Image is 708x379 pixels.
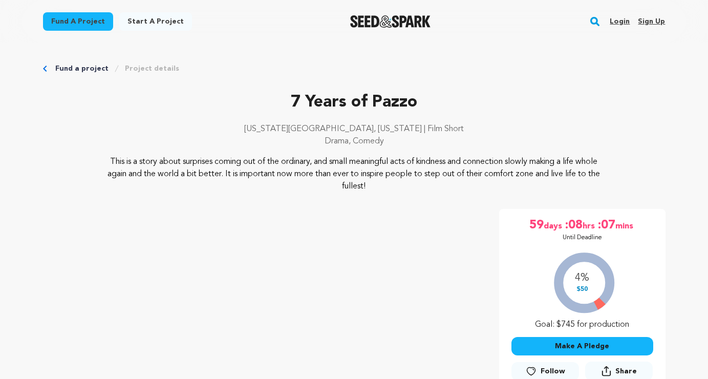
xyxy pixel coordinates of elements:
[43,90,666,115] p: 7 Years of Pazzo
[119,12,192,31] a: Start a project
[43,123,666,135] p: [US_STATE][GEOGRAPHIC_DATA], [US_STATE] | Film Short
[610,13,630,30] a: Login
[43,64,666,74] div: Breadcrumb
[564,217,583,234] span: :08
[563,234,602,242] p: Until Deadline
[350,15,431,28] img: Seed&Spark Logo Dark Mode
[541,366,565,376] span: Follow
[125,64,179,74] a: Project details
[105,156,603,193] p: This is a story about surprises coming out of the ordinary, and small meaningful acts of kindness...
[350,15,431,28] a: Seed&Spark Homepage
[55,64,109,74] a: Fund a project
[511,337,653,355] button: Make A Pledge
[638,13,665,30] a: Sign up
[615,366,637,376] span: Share
[43,12,113,31] a: Fund a project
[597,217,615,234] span: :07
[583,217,597,234] span: hrs
[43,135,666,148] p: Drama, Comedy
[544,217,564,234] span: days
[529,217,544,234] span: 59
[615,217,635,234] span: mins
